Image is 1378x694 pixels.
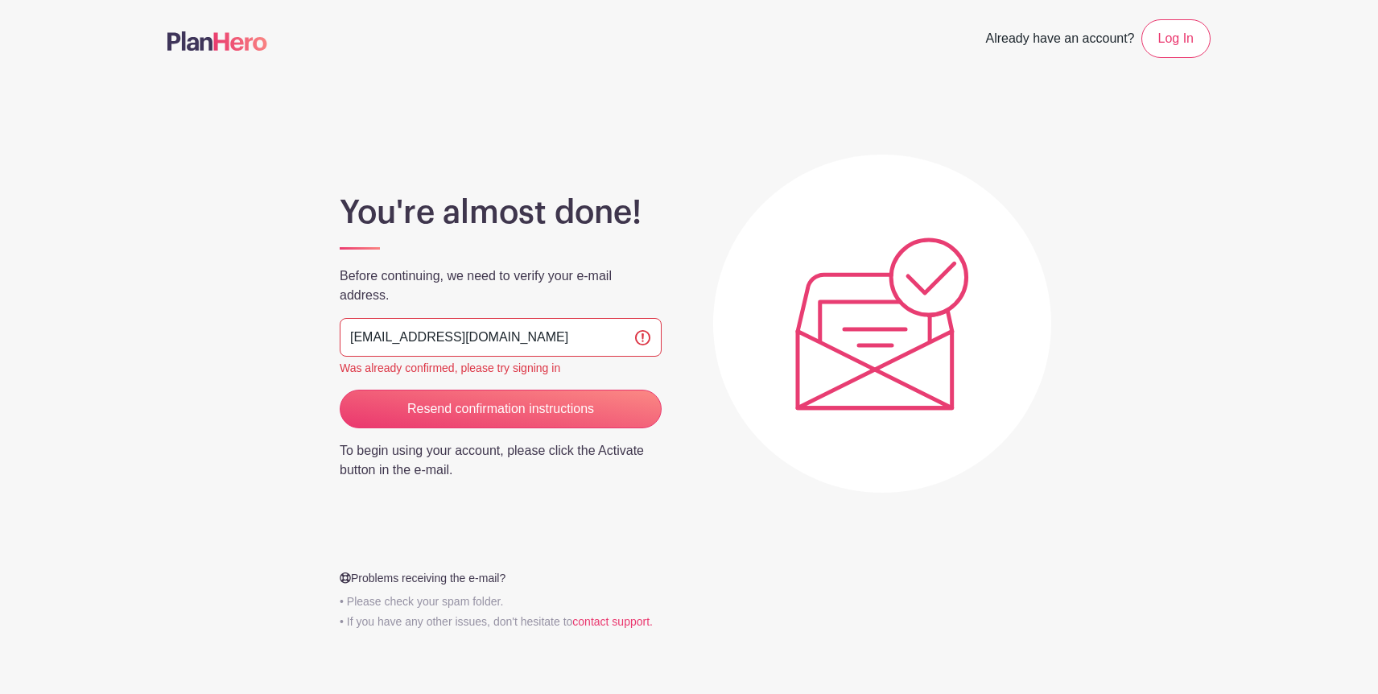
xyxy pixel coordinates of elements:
[1141,19,1211,58] a: Log In
[330,613,671,630] p: • If you have any other issues, don't hesitate to
[340,441,662,480] p: To begin using your account, please click the Activate button in the e-mail.
[340,360,662,377] div: Was already confirmed, please try signing in
[330,593,671,610] p: • Please check your spam folder.
[340,572,351,584] img: Help
[340,390,662,428] input: Resend confirmation instructions
[572,615,653,628] a: contact support.
[167,31,267,51] img: logo-507f7623f17ff9eddc593b1ce0a138ce2505c220e1c5a4e2b4648c50719b7d32.svg
[986,23,1135,58] span: Already have an account?
[330,570,671,587] p: Problems receiving the e-mail?
[795,238,969,411] img: Plic
[340,193,662,232] h1: You're almost done!
[340,266,662,305] p: Before continuing, we need to verify your e-mail address.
